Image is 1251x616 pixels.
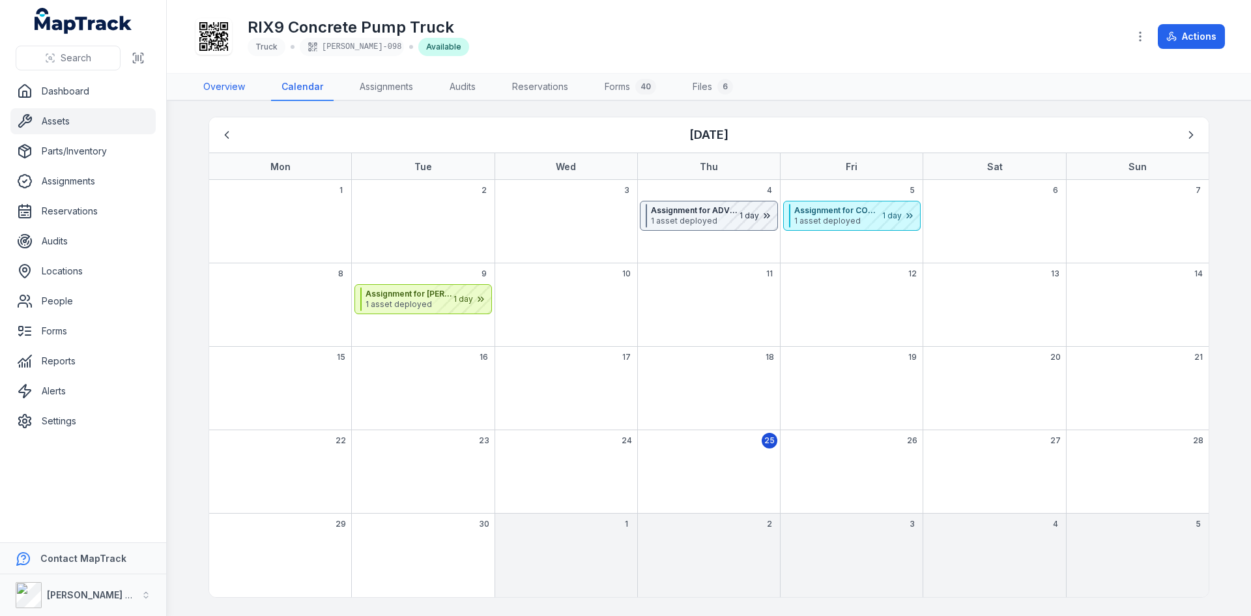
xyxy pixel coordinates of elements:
[700,161,718,172] strong: Thu
[480,352,488,362] span: 16
[16,46,121,70] button: Search
[10,138,156,164] a: Parts/Inventory
[270,161,291,172] strong: Mon
[594,74,667,101] a: Forms40
[336,519,346,529] span: 29
[10,348,156,374] a: Reports
[1194,352,1203,362] span: 21
[337,352,345,362] span: 15
[622,435,632,446] span: 24
[1158,24,1225,49] button: Actions
[651,216,738,226] span: 1 asset deployed
[47,589,154,600] strong: [PERSON_NAME] Group
[209,117,1209,597] div: September 2025
[479,435,489,446] span: 23
[766,352,774,362] span: 18
[255,42,278,51] span: Truck
[1179,123,1203,147] button: Next
[1050,352,1061,362] span: 20
[1196,185,1201,196] span: 7
[767,519,772,529] span: 2
[10,318,156,344] a: Forms
[556,161,576,172] strong: Wed
[682,74,743,101] a: Files6
[10,198,156,224] a: Reservations
[625,519,628,529] span: 1
[366,289,452,299] strong: Assignment for [PERSON_NAME]
[1053,519,1058,529] span: 4
[622,352,631,362] span: 17
[366,299,452,310] span: 1 asset deployed
[482,185,487,196] span: 2
[1050,435,1061,446] span: 27
[10,258,156,284] a: Locations
[1129,161,1147,172] strong: Sun
[300,38,404,56] div: [PERSON_NAME]-098
[846,161,857,172] strong: Fri
[794,216,881,226] span: 1 asset deployed
[1196,519,1201,529] span: 5
[717,79,733,95] div: 6
[766,269,773,279] span: 11
[907,435,917,446] span: 26
[767,185,772,196] span: 4
[783,201,921,231] button: Assignment for CONN19S [GEOGRAPHIC_DATA]1 asset deployed1 day
[987,161,1003,172] strong: Sat
[354,284,492,314] button: Assignment for [PERSON_NAME]1 asset deployed1 day
[689,126,728,144] h3: [DATE]
[910,185,915,196] span: 5
[214,123,239,147] button: Previous
[10,408,156,434] a: Settings
[651,205,738,216] strong: Assignment for ADV03S Wollongong
[35,8,132,34] a: MapTrack
[908,352,917,362] span: 19
[1193,435,1203,446] span: 28
[338,269,343,279] span: 8
[479,519,489,529] span: 30
[61,51,91,65] span: Search
[910,519,915,529] span: 3
[635,79,656,95] div: 40
[624,185,629,196] span: 3
[1194,269,1203,279] span: 14
[10,378,156,404] a: Alerts
[40,553,126,564] strong: Contact MapTrack
[502,74,579,101] a: Reservations
[1051,269,1059,279] span: 13
[908,269,917,279] span: 12
[339,185,343,196] span: 1
[10,108,156,134] a: Assets
[418,38,469,56] div: Available
[764,435,775,446] span: 25
[248,17,469,38] h1: RIX9 Concrete Pump Truck
[794,205,881,216] strong: Assignment for CONN19S [GEOGRAPHIC_DATA]
[439,74,486,101] a: Audits
[349,74,424,101] a: Assignments
[1053,185,1058,196] span: 6
[10,78,156,104] a: Dashboard
[622,269,631,279] span: 10
[271,74,334,101] a: Calendar
[640,201,777,231] button: Assignment for ADV03S Wollongong1 asset deployed1 day
[10,168,156,194] a: Assignments
[193,74,255,101] a: Overview
[482,269,487,279] span: 9
[414,161,432,172] strong: Tue
[10,288,156,314] a: People
[336,435,346,446] span: 22
[10,228,156,254] a: Audits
